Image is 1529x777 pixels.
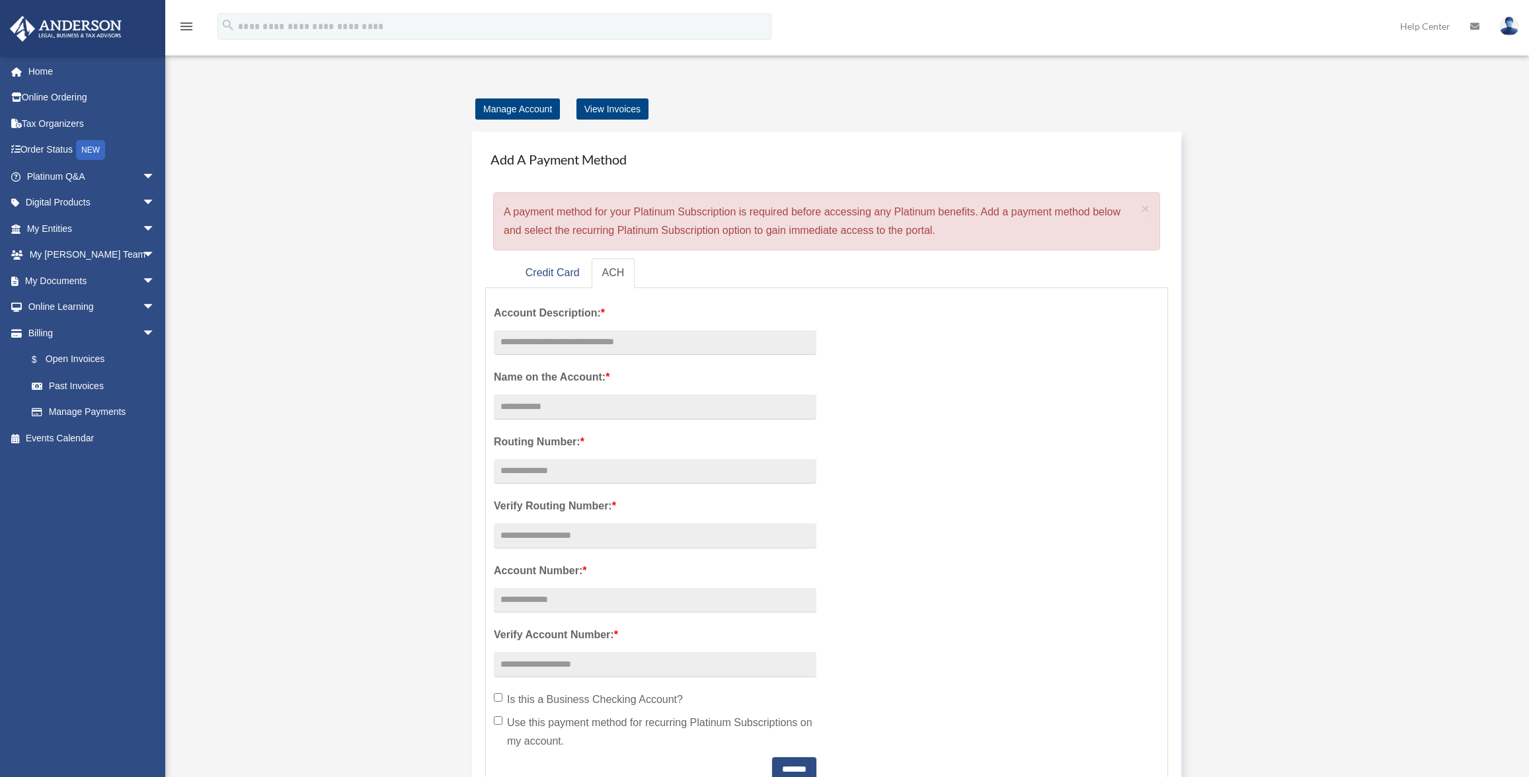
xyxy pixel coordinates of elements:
[6,16,126,42] img: Anderson Advisors Platinum Portal
[485,145,1168,174] h4: Add A Payment Method
[1499,17,1519,36] img: User Pic
[9,215,175,242] a: My Entitiesarrow_drop_down
[9,163,175,190] a: Platinum Q&Aarrow_drop_down
[178,23,194,34] a: menu
[9,242,175,268] a: My [PERSON_NAME] Teamarrow_drop_down
[9,110,175,137] a: Tax Organizers
[142,320,169,347] span: arrow_drop_down
[142,163,169,190] span: arrow_drop_down
[494,626,816,644] label: Verify Account Number:
[494,433,816,451] label: Routing Number:
[494,562,816,580] label: Account Number:
[494,368,816,387] label: Name on the Account:
[515,258,590,288] a: Credit Card
[494,693,502,702] input: Is this a Business Checking Account?
[142,215,169,242] span: arrow_drop_down
[19,346,175,373] a: $Open Invoices
[76,140,105,160] div: NEW
[576,98,648,120] a: View Invoices
[9,425,175,451] a: Events Calendar
[494,690,816,709] label: Is this a Business Checking Account?
[19,399,169,425] a: Manage Payments
[142,242,169,269] span: arrow_drop_down
[9,85,175,111] a: Online Ordering
[178,18,194,34] i: menu
[592,258,635,288] a: ACH
[142,190,169,217] span: arrow_drop_down
[9,190,175,216] a: Digital Productsarrow_drop_down
[494,716,502,725] input: Use this payment method for recurring Platinum Subscriptions on my account.
[142,294,169,321] span: arrow_drop_down
[1142,201,1150,216] span: ×
[494,497,816,515] label: Verify Routing Number:
[9,137,175,164] a: Order StatusNEW
[475,98,560,120] a: Manage Account
[493,192,1160,250] div: A payment method for your Platinum Subscription is required before accessing any Platinum benefit...
[494,714,816,751] label: Use this payment method for recurring Platinum Subscriptions on my account.
[142,268,169,295] span: arrow_drop_down
[1142,202,1150,215] button: Close
[221,18,235,32] i: search
[9,294,175,320] a: Online Learningarrow_drop_down
[9,320,175,346] a: Billingarrow_drop_down
[9,58,175,85] a: Home
[9,268,175,294] a: My Documentsarrow_drop_down
[39,351,46,368] span: $
[494,304,816,322] label: Account Description:
[19,373,175,399] a: Past Invoices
